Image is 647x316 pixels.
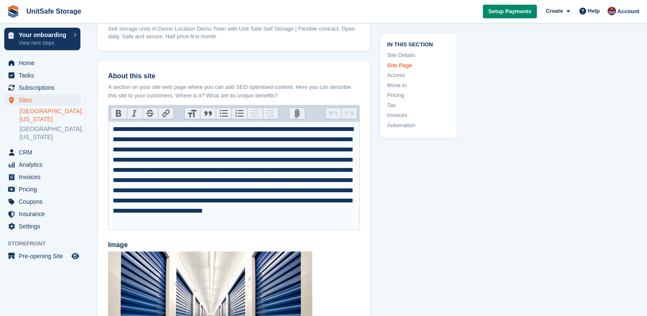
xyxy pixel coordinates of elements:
trix-editor: About this site [108,121,360,230]
a: Pricing [387,91,450,100]
img: Danielle Galang [607,7,616,15]
a: Your onboarding View next steps [4,28,80,50]
span: Settings [19,220,70,232]
a: menu [4,82,80,94]
button: Redo [341,108,357,119]
a: Automation [387,121,450,130]
a: menu [4,183,80,195]
button: Increase Level [263,108,279,119]
div: Self storage units in Demo Location Demo Town with Unit Safe Self Storage | Flexible contract, Op... [108,25,360,40]
p: Your onboarding [19,32,69,38]
span: Invoices [19,171,70,183]
span: Subscriptions [19,82,70,94]
span: CRM [19,146,70,158]
a: menu [4,208,80,220]
button: Bullets [216,108,231,119]
a: menu [4,220,80,232]
span: Create [546,7,563,15]
a: Access [387,71,450,80]
span: Pricing [19,183,70,195]
a: Move In [387,81,450,90]
button: Numbers [231,108,247,119]
a: [GEOGRAPHIC_DATA], [US_STATE] [20,125,80,141]
button: Strikethrough [143,108,158,119]
span: Storefront [8,239,85,248]
a: Site Details [387,51,450,60]
span: Analytics [19,159,70,171]
button: Decrease Level [247,108,263,119]
a: UnitSafe Storage [23,4,85,18]
a: Preview store [70,251,80,261]
a: Site Page [387,61,450,70]
a: menu [4,146,80,158]
a: menu [4,196,80,208]
p: View next steps [19,39,69,47]
a: [GEOGRAPHIC_DATA], [US_STATE] [20,107,80,123]
button: Attach Files [289,108,305,119]
button: Italic [127,108,143,119]
button: Heading [185,108,200,119]
span: Home [19,57,70,69]
img: stora-icon-8386f47178a22dfd0bd8f6a31ec36ba5ce8667c1dd55bd0f319d3a0aa187defe.svg [7,5,20,18]
p: A section on your site web page where you can add SEO optimised content. Here you can describe th... [108,83,360,100]
span: Setup Payments [488,7,531,16]
label: Image [108,240,360,250]
label: About this site [108,71,360,81]
a: menu [4,250,80,262]
a: menu [4,159,80,171]
a: menu [4,171,80,183]
span: Insurance [19,208,70,220]
span: Help [588,7,600,15]
button: Undo [325,108,341,119]
span: Account [617,7,639,16]
a: menu [4,57,80,69]
span: Coupons [19,196,70,208]
span: Pre-opening Site [19,250,70,262]
span: Sites [19,94,70,106]
a: menu [4,94,80,106]
a: Tax [387,101,450,110]
a: Setup Payments [483,5,537,19]
span: In this section [387,40,450,48]
button: Quote [200,108,216,119]
a: Invoices [387,111,450,120]
button: Bold [111,108,127,119]
a: menu [4,69,80,81]
span: Tasks [19,69,70,81]
button: Link [158,108,174,119]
